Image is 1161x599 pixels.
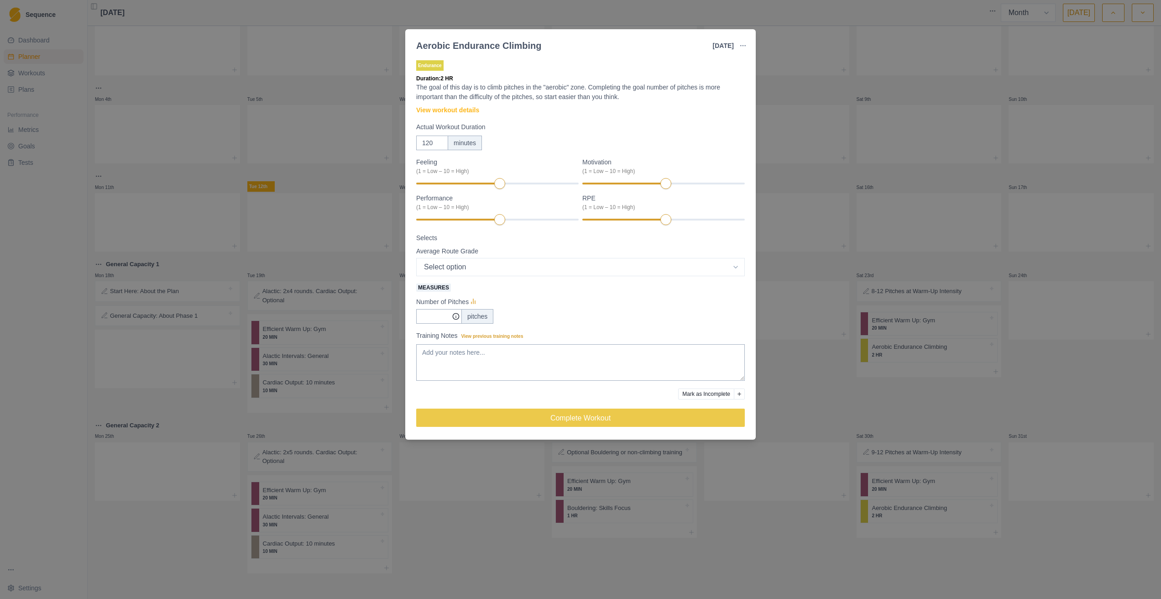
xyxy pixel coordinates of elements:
div: Aerobic Endurance Climbing [416,39,541,53]
p: Number of Pitches [416,297,469,307]
p: Duration: 2 HR [416,74,745,83]
p: Average Route Grade [416,247,478,256]
span: Measures [416,284,451,292]
div: (1 = Low – 10 = High) [416,167,573,175]
div: (1 = Low – 10 = High) [582,203,739,211]
div: (1 = Low – 10 = High) [582,167,739,175]
label: RPE [582,194,739,211]
span: View previous training notes [461,334,523,339]
div: minutes [448,136,482,150]
a: View workout details [416,105,479,115]
p: [DATE] [713,41,734,51]
label: Motivation [582,158,739,175]
p: The goal of this day is to climb pitches in the "aerobic" zone. Completing the goal number of pit... [416,83,745,102]
button: Mark as Incomplete [678,389,734,399]
div: (1 = Low – 10 = High) [416,203,573,211]
div: pitches [461,309,493,324]
label: Actual Workout Duration [416,122,739,132]
label: Training Notes [416,331,739,341]
p: Endurance [416,60,444,71]
label: Performance [416,194,573,211]
button: Add reason [734,389,745,399]
button: Complete Workout [416,409,745,427]
label: Feeling [416,158,573,175]
label: Selects [416,233,739,243]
